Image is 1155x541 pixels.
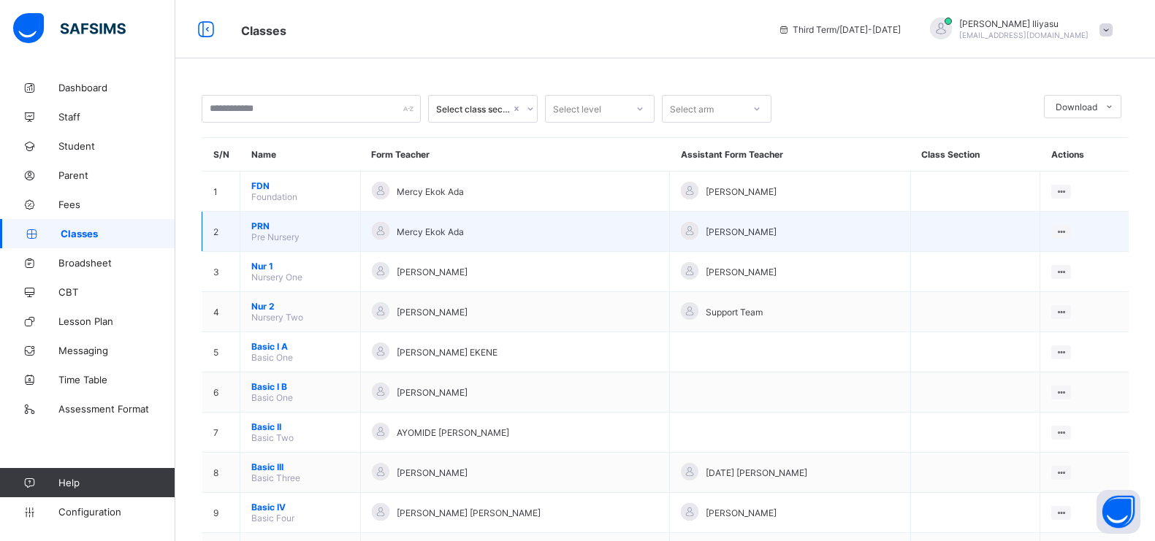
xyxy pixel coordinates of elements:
div: Select level [553,95,601,123]
span: Foundation [251,191,297,202]
span: Staff [58,111,175,123]
span: [PERSON_NAME] Iliyasu [959,18,1089,29]
span: Nur 1 [251,261,349,272]
span: Basic IV [251,502,349,513]
span: Basic Two [251,432,294,443]
th: S/N [202,138,240,172]
span: Lesson Plan [58,315,175,327]
td: 5 [202,332,240,372]
span: Pre Nursery [251,231,300,242]
span: [PERSON_NAME] [397,467,468,478]
span: [DATE] [PERSON_NAME] [706,467,807,478]
span: PRN [251,220,349,231]
span: Mercy Ekok Ada [397,226,464,237]
td: 1 [202,172,240,212]
th: Actions [1040,138,1129,172]
span: Basic II [251,421,349,432]
span: [PERSON_NAME] EKENE [397,347,498,358]
span: Download [1056,101,1097,112]
span: [PERSON_NAME] [706,266,777,277]
span: Help [58,477,175,488]
span: Basic Three [251,472,300,483]
span: Dashboard [58,82,175,93]
td: 2 [202,212,240,252]
span: Support Team [706,307,763,318]
th: Assistant Form Teacher [670,138,911,172]
span: Mercy Ekok Ada [397,186,464,197]
span: [PERSON_NAME] [397,266,468,277]
button: Open asap [1097,490,1140,534]
div: Select class section [436,104,511,115]
td: 7 [202,413,240,453]
td: 9 [202,493,240,533]
td: 8 [202,453,240,493]
span: Messaging [58,345,175,356]
span: Configuration [58,506,175,518]
span: Basic One [251,352,293,363]
th: Form Teacher [360,138,669,172]
span: FDN [251,180,349,191]
span: CBT [58,286,175,298]
span: Basic III [251,461,349,472]
span: [PERSON_NAME] [397,307,468,318]
span: [PERSON_NAME] [706,507,777,518]
th: Class Section [910,138,1040,172]
span: Parent [58,169,175,181]
span: Basic One [251,392,293,403]
span: Fees [58,199,175,210]
span: Basic I A [251,341,349,352]
span: Classes [241,23,286,38]
span: Assessment Format [58,403,175,415]
div: AbdussamadIliyasu [915,18,1120,42]
span: [PERSON_NAME] [706,186,777,197]
span: [PERSON_NAME] [706,226,777,237]
span: Classes [61,228,175,239]
span: AYOMIDE [PERSON_NAME] [397,427,509,438]
span: Time Table [58,374,175,385]
img: safsims [13,13,126,44]
span: Nursery Two [251,312,303,323]
span: Basic I B [251,381,349,392]
div: Select arm [670,95,714,123]
span: Nur 2 [251,301,349,312]
span: session/term information [778,24,901,35]
td: 6 [202,372,240,413]
span: [EMAIL_ADDRESS][DOMAIN_NAME] [959,31,1089,39]
td: 4 [202,292,240,332]
span: Broadsheet [58,257,175,269]
td: 3 [202,252,240,292]
span: Basic Four [251,513,294,523]
span: [PERSON_NAME] [397,387,468,398]
th: Name [240,138,361,172]
span: [PERSON_NAME] [PERSON_NAME] [397,507,541,518]
span: Nursery One [251,272,302,283]
span: Student [58,140,175,152]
